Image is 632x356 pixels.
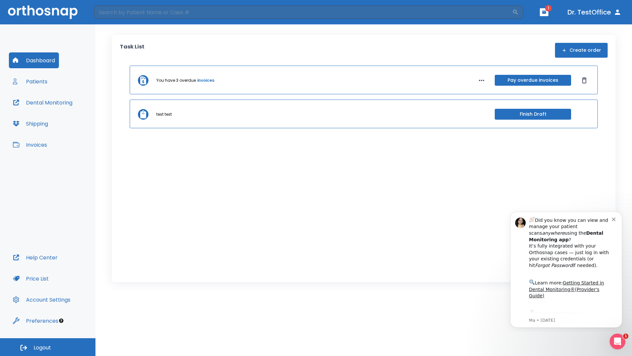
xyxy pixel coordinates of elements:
[9,116,52,132] button: Shipping
[9,137,51,153] button: Invoices
[579,75,590,86] button: Dismiss
[9,52,59,68] button: Dashboard
[495,75,571,86] button: Pay overdue invoices
[9,74,51,89] button: Patients
[197,77,214,83] a: invoices
[610,334,625,349] iframe: Intercom live chat
[58,318,64,324] div: Tooltip anchor
[495,109,571,120] button: Finish Draft
[9,95,76,110] button: Dental Monitoring
[9,292,74,308] button: Account Settings
[156,77,196,83] p: You have 3 overdue
[623,334,628,339] span: 1
[156,111,172,117] p: test test
[545,5,552,12] span: 1
[8,5,78,19] img: Orthosnap
[34,344,51,351] span: Logout
[9,250,62,265] button: Help Center
[565,6,624,18] button: Dr. TestOffice
[555,43,608,58] button: Create order
[120,43,145,58] p: Task List
[94,6,512,19] input: Search by Patient Name or Case #
[29,112,112,118] p: Message from Ma, sent 7w ago
[9,313,62,329] button: Preferences
[112,10,117,15] button: Dismiss notification
[9,271,53,286] button: Price List
[29,105,87,117] a: App Store
[29,104,112,137] div: Download the app: | ​ Let us know if you need help getting started!
[500,206,632,332] iframe: Intercom notifications message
